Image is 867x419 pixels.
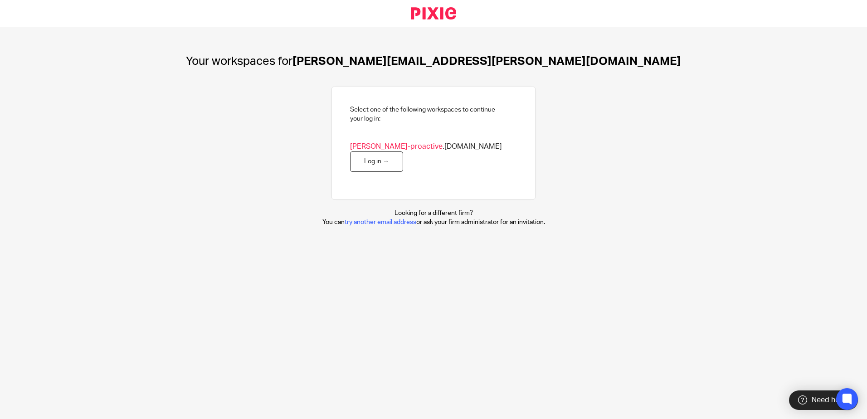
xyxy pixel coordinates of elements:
[186,55,292,67] span: Your workspaces for
[350,143,443,150] span: [PERSON_NAME]-proactive
[350,142,502,151] span: .[DOMAIN_NAME]
[350,151,403,172] a: Log in →
[186,54,681,68] h1: [PERSON_NAME][EMAIL_ADDRESS][PERSON_NAME][DOMAIN_NAME]
[322,209,545,227] p: Looking for a different firm? You can or ask your firm administrator for an invitation.
[350,105,495,124] h2: Select one of the following workspaces to continue your log in:
[345,219,416,225] a: try another email address
[789,390,858,410] div: Need help?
